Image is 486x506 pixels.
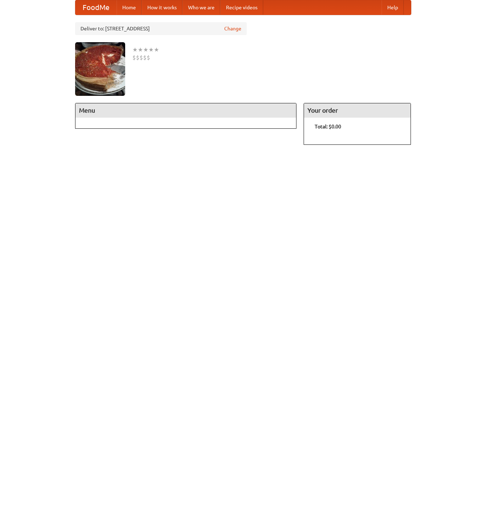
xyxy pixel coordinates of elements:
li: ★ [138,46,143,54]
div: Deliver to: [STREET_ADDRESS] [75,22,247,35]
a: Recipe videos [220,0,263,15]
a: How it works [142,0,182,15]
a: Help [382,0,404,15]
li: $ [143,54,147,62]
li: ★ [154,46,159,54]
li: ★ [132,46,138,54]
a: Who we are [182,0,220,15]
li: $ [147,54,150,62]
a: Home [117,0,142,15]
a: FoodMe [75,0,117,15]
img: angular.jpg [75,42,125,96]
li: ★ [148,46,154,54]
a: Change [224,25,241,32]
h4: Menu [75,103,296,118]
li: $ [139,54,143,62]
h4: Your order [304,103,411,118]
li: $ [132,54,136,62]
b: Total: $0.00 [315,124,341,129]
li: $ [136,54,139,62]
li: ★ [143,46,148,54]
